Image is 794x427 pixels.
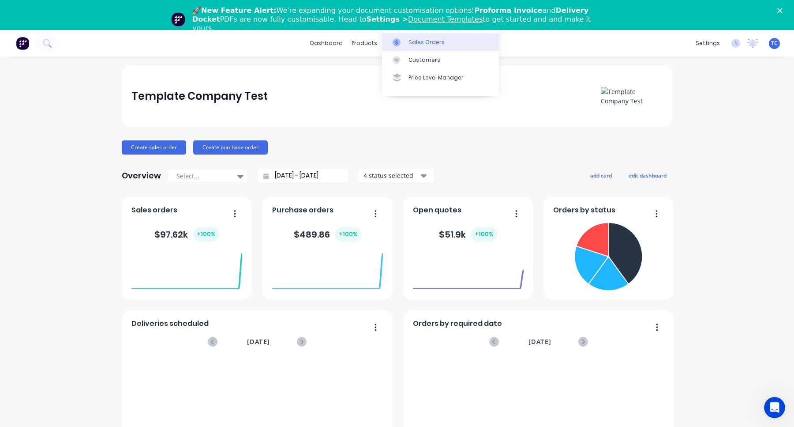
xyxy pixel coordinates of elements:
div: Overview [122,167,161,185]
b: Proforma Invoice [474,6,542,15]
div: Close [777,8,786,13]
button: edit dashboard [623,170,672,181]
div: + 100 % [471,227,497,242]
button: 4 status selected [359,169,434,182]
div: Price Level Manager [408,74,464,82]
img: Profile image for Team [171,12,185,26]
span: Purchase orders [272,205,333,215]
span: Deliveries scheduled [131,318,209,329]
button: Create sales order [122,140,186,155]
div: sales [382,37,406,50]
b: New Feature Alert: [201,6,277,15]
div: $ 489.86 [294,227,361,242]
div: products [347,37,382,50]
div: $ 51.9k [439,227,497,242]
b: Delivery Docket [192,6,588,23]
div: Customers [408,56,440,64]
div: + 100 % [335,227,361,242]
span: [DATE] [247,337,270,347]
a: dashboard [306,37,347,50]
b: Settings > [366,15,483,23]
iframe: Intercom live chat [764,397,785,418]
span: TC [771,39,778,47]
span: Orders by required date [413,318,502,329]
div: Sales Orders [408,38,445,46]
div: + 100 % [193,227,219,242]
img: Factory [16,37,29,50]
a: Sales Orders [382,33,499,51]
a: Document Templates [408,15,483,23]
div: settings [691,37,724,50]
button: Create purchase order [193,140,268,155]
img: Template Company Test [601,87,663,106]
a: Customers [382,51,499,69]
div: 4 status selected [363,171,419,180]
div: Template Company Test [131,87,268,105]
span: Sales orders [131,205,177,215]
span: Open quotes [413,205,461,215]
a: Price Level Manager [382,69,499,87]
span: [DATE] [528,337,551,347]
div: $ 97.62k [154,227,219,242]
button: add card [584,170,618,181]
span: Orders by status [553,205,615,215]
div: 🚀 We're expanding your document customisation options! and PDFs are now fully customisable. Head ... [192,6,609,33]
